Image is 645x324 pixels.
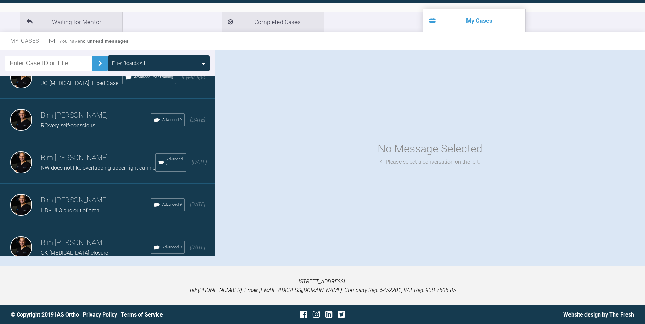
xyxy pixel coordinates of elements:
div: No Message Selected [378,140,482,158]
img: Bim Sawhney [10,67,32,88]
a: Privacy Policy [83,311,117,318]
a: Website design by The Fresh [563,311,634,318]
h3: Bim [PERSON_NAME] [41,195,151,206]
img: Bim Sawhney [10,236,32,258]
span: [DATE] [190,116,205,123]
span: [DATE] [190,201,205,208]
h3: Bim [PERSON_NAME] [41,152,155,164]
span: NW-does not like overlapping upper right canine [41,165,155,171]
span: Advanced Post-training [134,74,173,80]
li: Completed Cases [222,12,324,32]
span: My Cases [10,38,45,44]
img: Bim Sawhney [10,109,32,131]
span: RC-very self-conscious [41,122,95,129]
span: You have [59,39,129,44]
h3: Bim [PERSON_NAME] [41,110,151,121]
div: © Copyright 2019 IAS Ortho | | [11,310,219,319]
span: [DATE] [192,159,207,165]
span: CK-[MEDICAL_DATA] closure [41,250,108,256]
img: Bim Sawhney [10,194,32,216]
a: Terms of Service [121,311,163,318]
span: [DATE] [190,244,205,250]
img: chevronRight.28bd32b0.svg [95,58,105,69]
h3: Bim [PERSON_NAME] [41,237,151,249]
input: Enter Case ID or Title [5,56,92,71]
p: [STREET_ADDRESS]. Tel: [PHONE_NUMBER], Email: [EMAIL_ADDRESS][DOMAIN_NAME], Company Reg: 6452201,... [11,277,634,294]
span: Advanced 9 [162,202,182,208]
img: Bim Sawhney [10,151,32,173]
div: Please select a conversation on the left. [380,158,480,166]
li: My Cases [423,9,525,32]
span: a year ago [182,74,205,80]
span: JG-[MEDICAL_DATA]. Fixed Case [41,80,118,86]
strong: no unread messages [80,39,129,44]
span: HB - UL3 buc out of arch [41,207,99,214]
span: Advanced 9 [162,244,182,250]
div: Filter Boards: All [112,59,145,67]
span: Advanced 9 [162,117,182,123]
li: Waiting for Mentor [20,12,122,32]
span: Advanced 9 [166,156,183,168]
